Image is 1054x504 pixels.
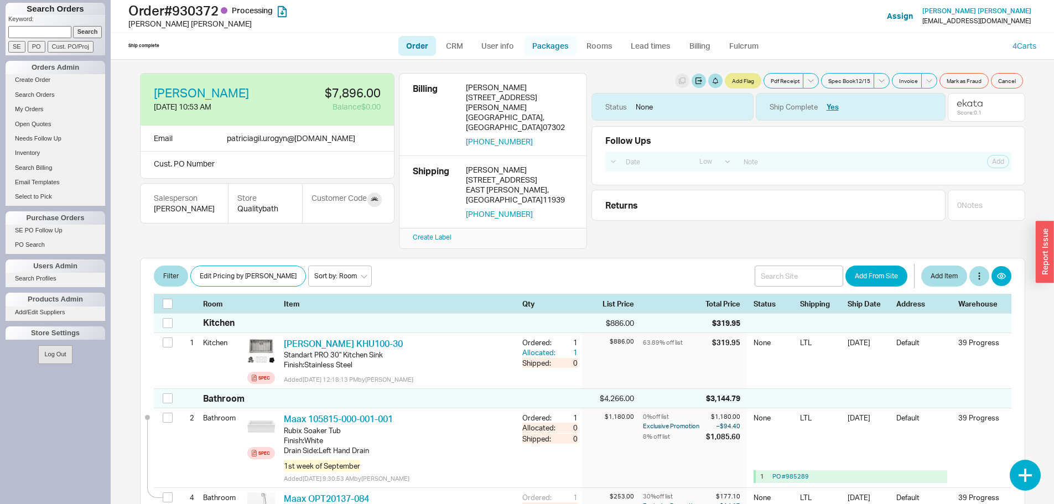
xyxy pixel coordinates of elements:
button: Add From Site [845,266,907,287]
div: 0 [558,434,578,444]
div: Users Admin [6,259,105,273]
div: Purchase Orders [6,211,105,225]
div: [PERSON_NAME] [154,203,215,214]
div: Kitchen [203,316,235,329]
a: Rooms [579,36,620,56]
span: Add [992,157,1004,166]
input: Cust. PO/Proj [48,41,94,53]
h1: Order # 930372 [128,3,530,18]
div: Shipping [413,165,457,219]
div: Returns [605,199,941,211]
div: Kitchen [203,333,243,352]
input: Search Site [755,266,843,287]
span: Pdf Receipt [771,76,799,85]
div: 8 % off list [643,432,704,441]
p: Keyword: [8,15,105,26]
button: Add [987,155,1009,168]
div: Allocated: [522,423,558,433]
div: 1 [760,472,768,481]
div: 0 [558,423,578,433]
div: $886.00 [582,337,634,346]
span: Processing [232,6,273,15]
div: [PERSON_NAME] [466,165,573,175]
a: Search Profiles [6,273,105,284]
span: Filter [163,269,179,283]
img: file_ejqhek [247,337,275,365]
div: $319.95 [712,318,740,329]
div: $1,180.00 [706,413,740,421]
button: Log Out [38,345,72,363]
div: Default [896,413,952,454]
a: Select to Pick [6,191,105,202]
div: 1 [558,492,578,502]
div: Ship complete [128,43,159,49]
div: Shipping [800,299,841,309]
div: $1,180.00 [582,413,634,421]
a: CRM [438,36,471,56]
div: Store Settings [6,326,105,340]
a: [PERSON_NAME] KHU100-30 [284,338,403,349]
div: Allocated: [522,347,558,357]
div: Ordered: [522,492,558,502]
div: Default [896,337,952,355]
div: 1 [558,337,578,347]
div: 30 % off list [643,492,710,501]
a: Search Orders [6,89,105,101]
a: Lead times [622,36,678,56]
a: Open Quotes [6,118,105,130]
a: Search Billing [6,162,105,174]
div: $1,085.60 [706,432,740,441]
button: Add Flag [725,73,761,89]
div: EAST [PERSON_NAME] , [GEOGRAPHIC_DATA] 11939 [466,185,573,205]
a: Maax OPT20137-084 [284,493,369,504]
div: $319.95 [712,337,740,347]
div: 1 [558,413,578,423]
button: [PHONE_NUMBER] [466,137,533,147]
div: Finish : Stainless Steel [284,360,513,370]
img: maax-105815-001-2_g1oriv [247,413,275,440]
div: Products Admin [6,293,105,306]
div: [DATE] 10:53 AM [154,101,266,112]
div: Salesperson [154,193,215,204]
div: [DATE] [848,413,890,454]
div: LTL [800,337,841,355]
div: Shipped: [522,358,558,368]
a: My Orders [6,103,105,115]
button: Cancel [991,73,1023,89]
button: Invoice [892,73,922,89]
a: Create Order [6,74,105,86]
div: Item [284,299,518,309]
div: [PERSON_NAME] [PERSON_NAME] [128,18,530,29]
a: PO #985289 [772,472,809,480]
a: Maax 105815-000-001-001 [284,413,393,424]
a: 4Carts [1013,41,1036,50]
div: Status [754,299,793,309]
span: [PERSON_NAME] [PERSON_NAME] [922,7,1031,15]
div: Status [605,102,627,112]
span: Invoice [899,76,918,85]
input: Search [73,26,102,38]
input: PO [28,41,45,53]
button: Mark as Fraud [939,73,989,89]
a: Packages [525,36,577,56]
span: Needs Follow Up [15,135,61,142]
div: – $94.40 [706,422,740,430]
div: [STREET_ADDRESS][PERSON_NAME] [466,92,573,112]
div: Follow Ups [605,136,651,146]
div: Spec [258,449,270,458]
button: Edit Pricing by [PERSON_NAME] [190,266,306,287]
button: Yes [827,102,839,112]
a: Needs Follow Up [6,133,105,144]
div: 0 % off list [643,413,704,421]
div: 0 [558,358,578,368]
div: Exclusive Promotion [643,422,704,430]
span: Spec Book 12 / 15 [828,76,870,85]
div: Orders Admin [6,61,105,74]
span: Edit Pricing by [PERSON_NAME] [200,269,297,283]
div: Room [203,299,243,309]
input: Date [620,154,690,169]
span: Add Flag [732,76,754,85]
div: [STREET_ADDRESS] [466,175,573,185]
button: Pdf Receipt [764,73,803,89]
div: Store [237,193,293,204]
